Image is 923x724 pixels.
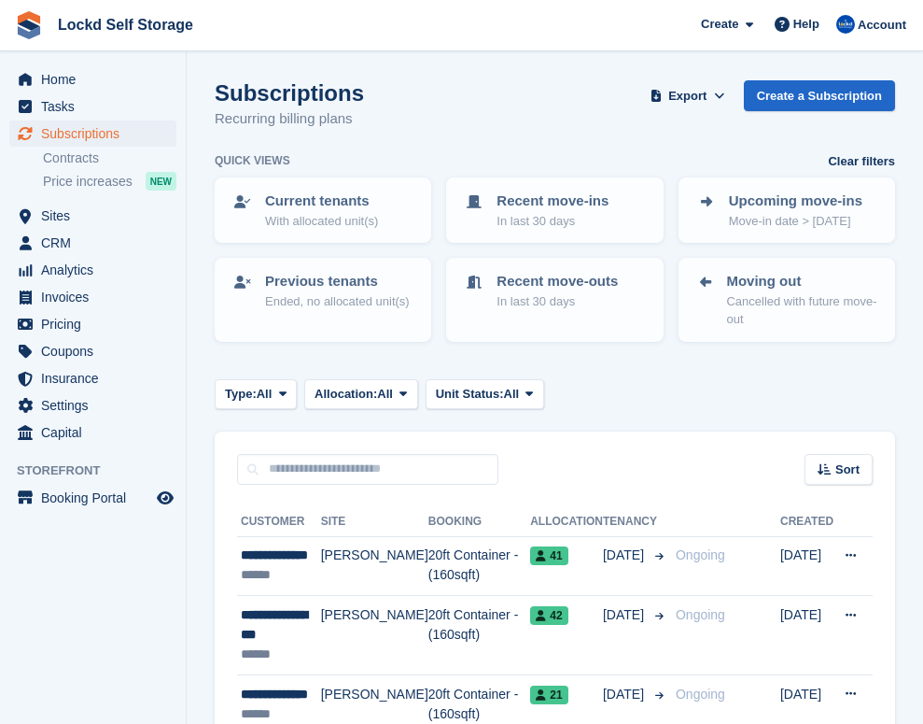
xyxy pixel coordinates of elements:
a: menu [9,485,176,511]
a: menu [9,203,176,229]
img: Jonny Bleach [836,15,855,34]
p: Previous tenants [265,271,410,292]
span: 41 [530,547,567,565]
span: Pricing [41,311,153,337]
a: Previous tenants Ended, no allocated unit(s) [217,260,429,321]
th: Site [321,507,428,537]
img: stora-icon-8386f47178a22dfd0bd8f6a31ec36ba5ce8667c1dd55bd0f319d3a0aa187defe.svg [15,11,43,39]
p: Cancelled with future move-out [726,292,878,329]
span: Price increases [43,173,133,191]
a: Current tenants With allocated unit(s) [217,179,429,241]
span: Ongoing [676,547,725,562]
span: [DATE] [603,546,648,565]
span: All [504,385,520,404]
p: Move-in date > [DATE] [729,212,862,231]
button: Type: All [215,379,297,410]
span: All [257,385,273,404]
a: menu [9,230,176,256]
th: Created [780,507,833,537]
a: Contracts [43,149,176,167]
span: Unit Status: [436,385,504,404]
th: Booking [428,507,530,537]
button: Allocation: All [304,379,418,410]
span: Allocation: [315,385,377,404]
span: All [377,385,393,404]
a: menu [9,338,176,364]
p: Ended, no allocated unit(s) [265,292,410,311]
span: Create [701,15,738,34]
a: Upcoming move-ins Move-in date > [DATE] [680,179,893,241]
span: Settings [41,392,153,419]
td: 20ft Container - (160sqft) [428,536,530,596]
span: Ongoing [676,687,725,702]
span: [DATE] [603,605,648,625]
a: Recent move-outs In last 30 days [448,260,661,321]
h1: Subscriptions [215,80,364,106]
span: Analytics [41,257,153,283]
span: Insurance [41,365,153,391]
a: Create a Subscription [744,80,895,111]
button: Unit Status: All [426,379,544,410]
span: Capital [41,419,153,446]
span: Account [858,16,906,35]
a: menu [9,284,176,310]
p: Recurring billing plans [215,108,364,130]
span: Sites [41,203,153,229]
span: [DATE] [603,685,648,704]
a: menu [9,392,176,419]
a: Moving out Cancelled with future move-out [680,260,893,340]
td: [DATE] [780,596,833,675]
th: Allocation [530,507,603,537]
td: 20ft Container - (160sqft) [428,596,530,675]
a: menu [9,257,176,283]
th: Tenancy [603,507,668,537]
a: menu [9,365,176,391]
a: Clear filters [828,152,895,171]
p: Current tenants [265,191,378,212]
h6: Quick views [215,152,290,169]
p: Recent move-ins [496,191,608,212]
span: Ongoing [676,607,725,622]
a: menu [9,419,176,446]
span: Storefront [17,461,186,480]
a: menu [9,121,176,147]
td: [PERSON_NAME] [321,596,428,675]
a: Lockd Self Storage [50,9,201,40]
th: Customer [237,507,321,537]
span: 21 [530,686,567,704]
a: Preview store [154,487,176,509]
span: 42 [530,606,567,625]
p: Recent move-outs [496,271,618,292]
button: Export [647,80,729,111]
a: menu [9,93,176,120]
span: Export [668,87,706,106]
p: Moving out [726,271,878,292]
span: Booking Portal [41,485,153,511]
span: Home [41,66,153,92]
span: Invoices [41,284,153,310]
span: Type: [225,385,257,404]
p: With allocated unit(s) [265,212,378,231]
span: Help [793,15,819,34]
p: In last 30 days [496,212,608,231]
td: [DATE] [780,536,833,596]
a: Price increases NEW [43,171,176,192]
td: [PERSON_NAME] [321,536,428,596]
span: Subscriptions [41,121,153,147]
div: NEW [146,172,176,191]
p: In last 30 days [496,292,618,311]
span: Sort [835,461,860,479]
span: CRM [41,230,153,256]
p: Upcoming move-ins [729,191,862,212]
a: menu [9,66,176,92]
span: Coupons [41,338,153,364]
a: menu [9,311,176,337]
a: Recent move-ins In last 30 days [448,179,661,241]
span: Tasks [41,93,153,120]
